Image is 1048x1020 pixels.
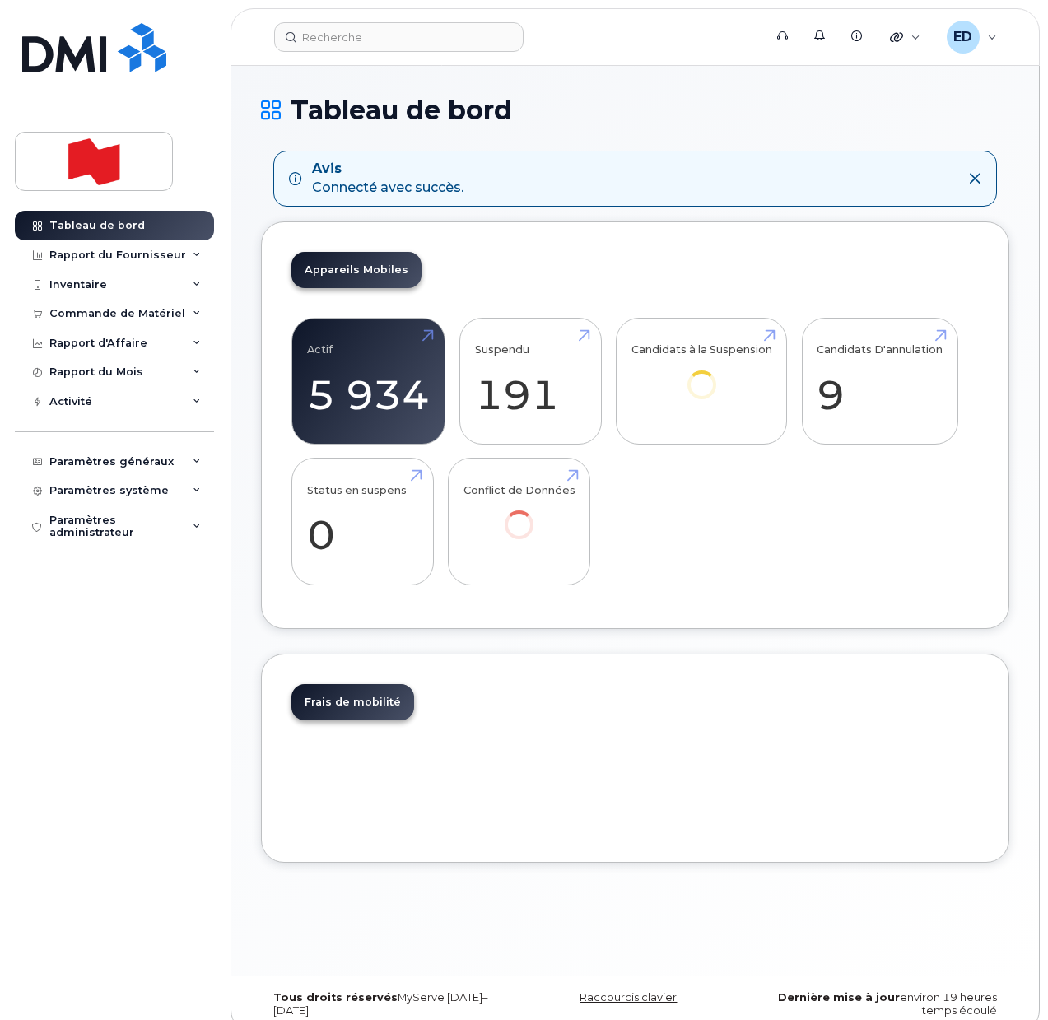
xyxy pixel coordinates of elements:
div: MyServe [DATE]–[DATE] [261,991,510,1018]
h1: Tableau de bord [261,95,1009,124]
strong: Dernière mise à jour [778,991,900,1004]
div: Connecté avec succès. [312,160,463,198]
a: Suspendu 191 [475,327,586,435]
strong: Avis [312,160,463,179]
a: Candidats à la Suspension [631,327,772,422]
a: Frais de mobilité [291,684,414,720]
a: Appareils Mobiles [291,252,422,288]
div: environ 19 heures temps écoulé [760,991,1009,1018]
strong: Tous droits réservés [273,991,398,1004]
a: Conflict de Données [463,468,575,562]
a: Candidats D'annulation 9 [817,327,943,435]
a: Status en suspens 0 [307,468,418,576]
a: Actif 5 934 [307,327,430,435]
a: Raccourcis clavier [580,991,677,1004]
